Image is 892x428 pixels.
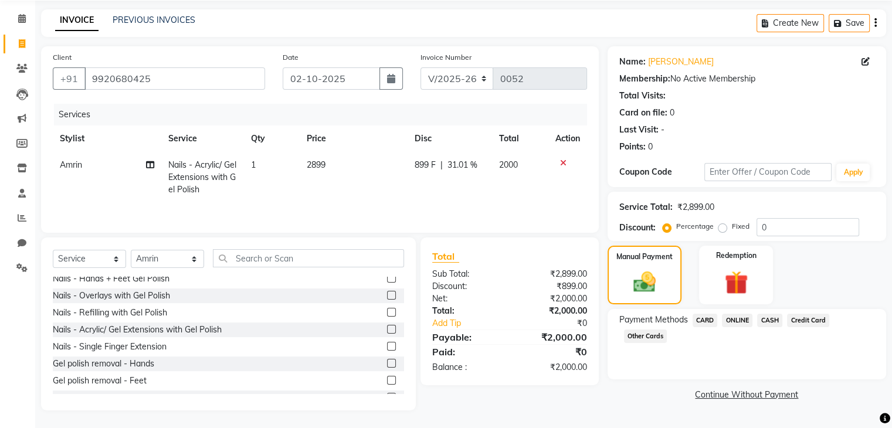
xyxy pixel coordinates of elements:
[619,107,667,119] div: Card on file:
[168,159,236,195] span: Nails - Acrylic/ Gel Extensions with Gel Polish
[415,159,436,171] span: 899 F
[213,249,404,267] input: Search or Scan
[423,280,510,293] div: Discount:
[53,392,125,404] div: Nail Art (per finger)
[717,268,755,297] img: _gift.svg
[423,330,510,344] div: Payable:
[619,222,656,234] div: Discount:
[447,159,477,171] span: 31.01 %
[661,124,664,136] div: -
[161,125,244,152] th: Service
[55,10,99,31] a: INVOICE
[619,73,670,85] div: Membership:
[423,268,510,280] div: Sub Total:
[510,305,596,317] div: ₹2,000.00
[677,201,714,213] div: ₹2,899.00
[616,252,673,262] label: Manual Payment
[53,125,161,152] th: Stylist
[300,125,408,152] th: Price
[423,361,510,373] div: Balance :
[113,15,195,25] a: PREVIOUS INVOICES
[732,221,749,232] label: Fixed
[408,125,493,152] th: Disc
[53,375,147,387] div: Gel polish removal - Feet
[420,52,472,63] label: Invoice Number
[307,159,325,170] span: 2899
[440,159,443,171] span: |
[676,221,714,232] label: Percentage
[510,330,596,344] div: ₹2,000.00
[619,201,673,213] div: Service Total:
[510,280,596,293] div: ₹899.00
[648,56,714,68] a: [PERSON_NAME]
[693,314,718,327] span: CARD
[84,67,265,90] input: Search by Name/Mobile/Email/Code
[787,314,829,327] span: Credit Card
[510,293,596,305] div: ₹2,000.00
[499,159,518,170] span: 2000
[423,345,510,359] div: Paid:
[722,314,752,327] span: ONLINE
[283,52,299,63] label: Date
[510,361,596,373] div: ₹2,000.00
[619,73,874,85] div: No Active Membership
[244,125,299,152] th: Qty
[53,341,167,353] div: Nails - Single Finger Extension
[524,317,595,330] div: ₹0
[53,290,170,302] div: Nails - Overlays with Gel Polish
[670,107,674,119] div: 0
[829,14,870,32] button: Save
[836,164,870,181] button: Apply
[624,330,667,343] span: Other Cards
[626,269,663,295] img: _cash.svg
[251,159,256,170] span: 1
[423,305,510,317] div: Total:
[648,141,653,153] div: 0
[757,314,782,327] span: CASH
[53,67,86,90] button: +91
[53,324,222,336] div: Nails - Acrylic/ Gel Extensions with Gel Polish
[54,104,596,125] div: Services
[53,307,167,319] div: Nails - Refilling with Gel Polish
[423,293,510,305] div: Net:
[619,124,659,136] div: Last Visit:
[60,159,82,170] span: Amrin
[423,317,524,330] a: Add Tip
[53,358,154,370] div: Gel polish removal - Hands
[492,125,548,152] th: Total
[510,345,596,359] div: ₹0
[510,268,596,280] div: ₹2,899.00
[548,125,587,152] th: Action
[610,389,884,401] a: Continue Without Payment
[619,141,646,153] div: Points:
[53,273,169,285] div: Nails - Hands + Feet Gel Polish
[619,166,704,178] div: Coupon Code
[704,163,832,181] input: Enter Offer / Coupon Code
[716,250,757,261] label: Redemption
[757,14,824,32] button: Create New
[619,90,666,102] div: Total Visits:
[619,56,646,68] div: Name:
[53,52,72,63] label: Client
[432,250,459,263] span: Total
[619,314,688,326] span: Payment Methods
